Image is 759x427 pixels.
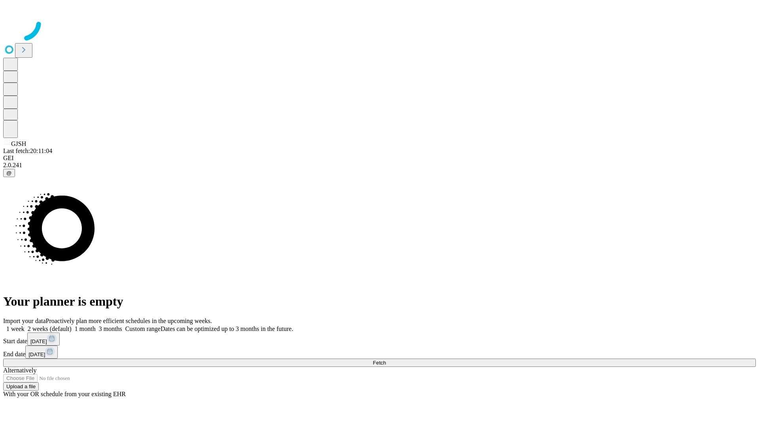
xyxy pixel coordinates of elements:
[30,338,47,344] span: [DATE]
[3,155,756,162] div: GEI
[3,346,756,359] div: End date
[160,325,293,332] span: Dates can be optimized up to 3 months in the future.
[3,317,46,324] span: Import your data
[373,360,386,366] span: Fetch
[25,346,58,359] button: [DATE]
[3,147,52,154] span: Last fetch: 20:11:04
[3,294,756,309] h1: Your planner is empty
[6,325,25,332] span: 1 week
[3,367,36,374] span: Alternatively
[99,325,122,332] span: 3 months
[3,162,756,169] div: 2.0.241
[6,170,12,176] span: @
[27,333,60,346] button: [DATE]
[28,325,72,332] span: 2 weeks (default)
[125,325,160,332] span: Custom range
[3,359,756,367] button: Fetch
[3,333,756,346] div: Start date
[3,391,126,397] span: With your OR schedule from your existing EHR
[46,317,212,324] span: Proactively plan more efficient schedules in the upcoming weeks.
[3,382,39,391] button: Upload a file
[28,351,45,357] span: [DATE]
[11,140,26,147] span: GJSH
[3,169,15,177] button: @
[75,325,96,332] span: 1 month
